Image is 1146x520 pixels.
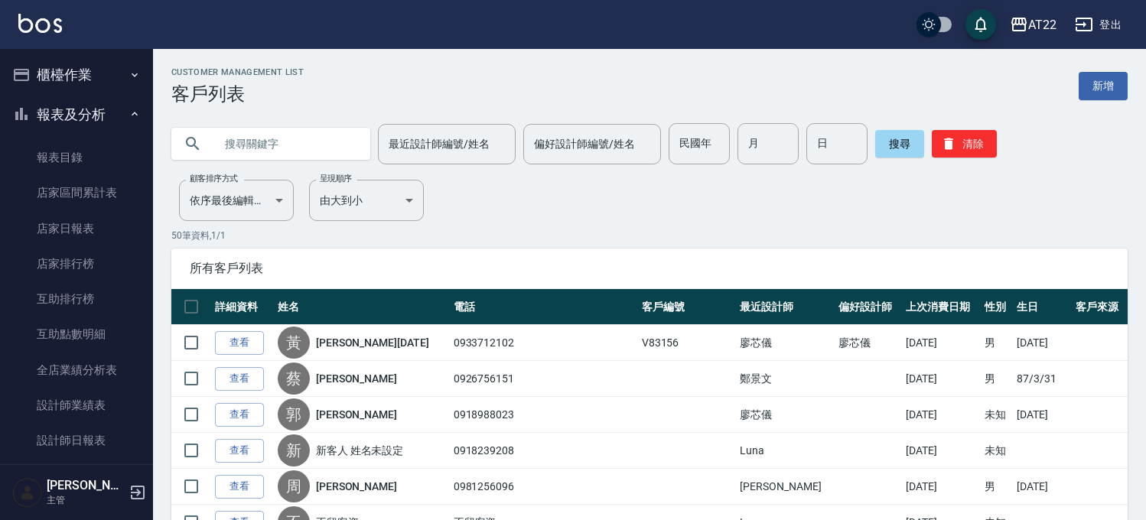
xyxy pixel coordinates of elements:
th: 客戶來源 [1072,289,1128,325]
td: 0933712102 [450,325,638,361]
td: 0918239208 [450,433,638,469]
td: 男 [981,325,1013,361]
th: 姓名 [274,289,450,325]
a: 設計師業績分析表 [6,458,147,493]
a: [PERSON_NAME] [316,479,397,494]
a: 查看 [215,403,264,427]
a: 查看 [215,331,264,355]
button: 報表及分析 [6,95,147,135]
a: 查看 [215,439,264,463]
a: 新增 [1079,72,1128,100]
a: 互助排行榜 [6,281,147,317]
td: 男 [981,361,1013,397]
td: [DATE] [902,469,982,505]
a: 查看 [215,367,264,391]
div: 周 [278,470,310,502]
h3: 客戶列表 [171,83,304,105]
td: 0918988023 [450,397,638,433]
td: Luna [736,433,835,469]
td: 男 [981,469,1013,505]
button: 登出 [1069,11,1128,39]
td: V83156 [638,325,737,361]
a: [PERSON_NAME] [316,407,397,422]
button: AT22 [1004,9,1063,41]
td: 鄭景文 [736,361,835,397]
a: 報表目錄 [6,140,147,175]
td: [DATE] [1013,325,1072,361]
td: 未知 [981,397,1013,433]
th: 偏好設計師 [835,289,902,325]
div: 依序最後編輯時間 [179,180,294,221]
span: 所有客戶列表 [190,261,1109,276]
div: 由大到小 [309,180,424,221]
th: 詳細資料 [211,289,274,325]
td: 廖芯儀 [736,325,835,361]
td: [DATE] [902,397,982,433]
a: 互助點數明細 [6,317,147,352]
td: 廖芯儀 [835,325,902,361]
button: save [965,9,996,40]
th: 上次消費日期 [902,289,982,325]
td: [DATE] [902,361,982,397]
a: [PERSON_NAME][DATE] [316,335,429,350]
td: [DATE] [902,325,982,361]
a: 新客人 姓名未設定 [316,443,404,458]
p: 主管 [47,493,125,507]
td: 87/3/31 [1013,361,1072,397]
a: 設計師日報表 [6,423,147,458]
a: 店家排行榜 [6,246,147,281]
button: 清除 [932,130,997,158]
th: 生日 [1013,289,1072,325]
h2: Customer Management List [171,67,304,77]
div: AT22 [1028,15,1056,34]
label: 呈現順序 [320,173,352,184]
th: 電話 [450,289,638,325]
div: 新 [278,434,310,466]
h5: [PERSON_NAME] [47,478,125,493]
button: 搜尋 [875,130,924,158]
button: 櫃檯作業 [6,55,147,95]
td: 未知 [981,433,1013,469]
td: [DATE] [902,433,982,469]
a: 店家區間累計表 [6,175,147,210]
p: 50 筆資料, 1 / 1 [171,229,1128,242]
a: 設計師業績表 [6,388,147,423]
img: Logo [18,14,62,33]
td: [PERSON_NAME] [736,469,835,505]
a: 全店業績分析表 [6,353,147,388]
td: 廖芯儀 [736,397,835,433]
div: 黃 [278,327,310,359]
input: 搜尋關鍵字 [214,123,358,164]
td: 0981256096 [450,469,638,505]
a: [PERSON_NAME] [316,371,397,386]
td: [DATE] [1013,469,1072,505]
a: 查看 [215,475,264,499]
label: 顧客排序方式 [190,173,238,184]
th: 客戶編號 [638,289,737,325]
th: 最近設計師 [736,289,835,325]
td: 0926756151 [450,361,638,397]
a: 店家日報表 [6,211,147,246]
td: [DATE] [1013,397,1072,433]
div: 蔡 [278,362,310,395]
div: 郭 [278,398,310,431]
th: 性別 [981,289,1013,325]
img: Person [12,477,43,508]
